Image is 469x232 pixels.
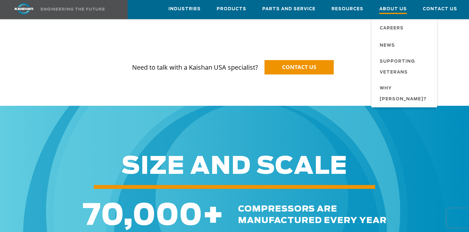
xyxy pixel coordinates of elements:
span: Resources [331,5,363,13]
p: Need to talk with a Kaishan USA specialist? [23,50,446,72]
a: Why [PERSON_NAME]? [373,81,437,107]
span: Parts and Service [262,5,316,13]
img: Engineering the future [41,8,105,11]
a: Products [217,0,246,18]
span: News [380,40,395,51]
a: About Us [379,0,407,19]
span: 70,000 [83,201,202,231]
span: Supporting Veterans [380,56,431,78]
a: Resources [331,0,363,18]
span: CONTACT US [282,63,316,71]
a: Parts and Service [262,0,316,18]
span: Contact Us [423,5,457,13]
span: Industries [168,5,201,13]
a: Contact Us [423,0,457,18]
span: About Us [379,5,407,14]
a: News [373,36,437,54]
a: CONTACT US [264,60,334,74]
a: Supporting Veterans [373,54,437,81]
span: + [202,201,224,231]
span: Careers [380,23,404,34]
span: compressors are manufactured every year [238,205,387,225]
span: Products [217,5,246,13]
a: Industries [168,0,201,18]
a: Careers [373,19,437,36]
span: Why [PERSON_NAME]? [380,83,431,105]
